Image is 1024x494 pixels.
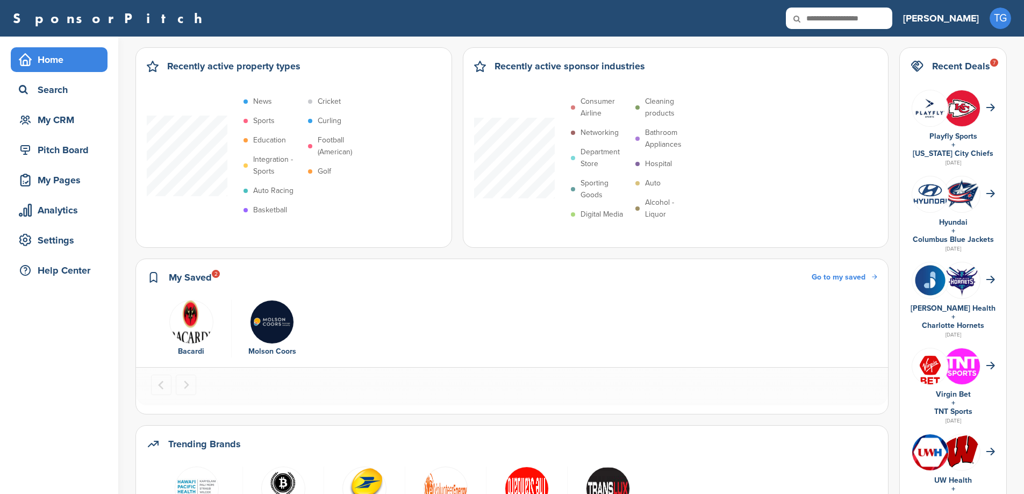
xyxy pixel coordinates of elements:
[951,140,955,149] a: +
[911,158,996,168] div: [DATE]
[912,348,948,392] img: Images (26)
[253,96,272,108] p: News
[16,140,108,160] div: Pitch Board
[169,270,212,285] h2: My Saved
[951,312,955,321] a: +
[16,201,108,220] div: Analytics
[934,407,972,416] a: TNT Sports
[169,300,213,344] img: Data
[11,228,108,253] a: Settings
[581,177,630,201] p: Sporting Goods
[237,346,307,357] div: Molson Coors
[645,127,694,151] p: Bathroom Appliances
[16,170,108,190] div: My Pages
[11,138,108,162] a: Pitch Board
[16,261,108,280] div: Help Center
[932,59,990,74] h2: Recent Deals
[951,398,955,407] a: +
[944,178,980,210] img: Open uri20141112 64162 6w5wq4?1415811489
[929,132,977,141] a: Playfly Sports
[253,204,287,216] p: Basketball
[645,96,694,119] p: Cleaning products
[581,127,619,139] p: Networking
[951,226,955,235] a: +
[911,304,996,313] a: [PERSON_NAME] Health
[253,185,293,197] p: Auto Racing
[156,346,226,357] div: Bacardi
[990,8,1011,29] span: TG
[253,134,286,146] p: Education
[318,96,341,108] p: Cricket
[151,375,171,395] button: Previous slide
[581,96,630,119] p: Consumer Airline
[253,154,303,177] p: Integration - Sports
[318,166,331,177] p: Golf
[156,300,226,358] a: Data Bacardi
[167,59,300,74] h2: Recently active property types
[237,300,307,358] a: Molson coors logo Molson Coors
[903,6,979,30] a: [PERSON_NAME]
[944,263,980,297] img: Open uri20141112 64162 gkv2an?1415811476
[151,300,232,358] div: 1 of 2
[934,476,972,485] a: UW Health
[645,158,672,170] p: Hospital
[913,149,993,158] a: [US_STATE] City Chiefs
[168,436,241,452] h2: Trending Brands
[812,271,877,283] a: Go to my saved
[912,182,948,206] img: Screen shot 2016 08 15 at 1.23.01 pm
[944,435,980,469] img: Open uri20141112 64162 w7v9zj?1415805765
[250,300,294,344] img: Molson coors logo
[232,300,312,358] div: 2 of 2
[318,134,367,158] p: Football (American)
[936,390,971,399] a: Virgin Bet
[912,434,948,470] img: 82plgaic 400x400
[212,270,220,278] div: 2
[581,209,623,220] p: Digital Media
[912,262,948,298] img: Cap rx logo
[16,50,108,69] div: Home
[11,258,108,283] a: Help Center
[944,90,980,126] img: Tbqh4hox 400x400
[645,177,661,189] p: Auto
[990,59,998,67] div: 7
[11,47,108,72] a: Home
[16,231,108,250] div: Settings
[16,110,108,130] div: My CRM
[645,197,694,220] p: Alcohol - Liquor
[812,273,865,282] span: Go to my saved
[11,198,108,223] a: Analytics
[253,115,275,127] p: Sports
[581,146,630,170] p: Department Store
[939,218,968,227] a: Hyundai
[911,330,996,340] div: [DATE]
[911,416,996,426] div: [DATE]
[318,115,341,127] p: Curling
[944,348,980,384] img: Qiv8dqs7 400x400
[11,168,108,192] a: My Pages
[11,108,108,132] a: My CRM
[176,375,196,395] button: Next slide
[912,90,948,126] img: P2pgsm4u 400x400
[16,80,108,99] div: Search
[13,11,209,25] a: SponsorPitch
[11,77,108,102] a: Search
[911,244,996,254] div: [DATE]
[913,235,994,244] a: Columbus Blue Jackets
[951,484,955,493] a: +
[495,59,645,74] h2: Recently active sponsor industries
[922,321,984,330] a: Charlotte Hornets
[903,11,979,26] h3: [PERSON_NAME]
